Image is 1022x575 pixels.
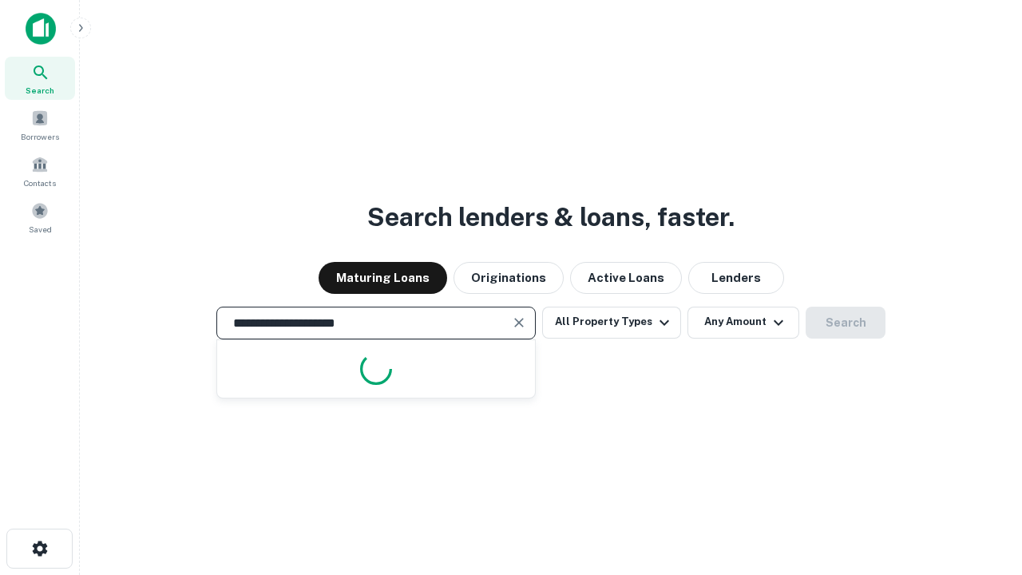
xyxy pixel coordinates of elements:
[5,103,75,146] a: Borrowers
[26,13,56,45] img: capitalize-icon.png
[687,307,799,339] button: Any Amount
[454,262,564,294] button: Originations
[26,84,54,97] span: Search
[542,307,681,339] button: All Property Types
[21,130,59,143] span: Borrowers
[5,196,75,239] a: Saved
[319,262,447,294] button: Maturing Loans
[24,176,56,189] span: Contacts
[688,262,784,294] button: Lenders
[570,262,682,294] button: Active Loans
[942,447,1022,524] iframe: Chat Widget
[367,198,735,236] h3: Search lenders & loans, faster.
[508,311,530,334] button: Clear
[29,223,52,236] span: Saved
[5,149,75,192] a: Contacts
[5,57,75,100] a: Search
